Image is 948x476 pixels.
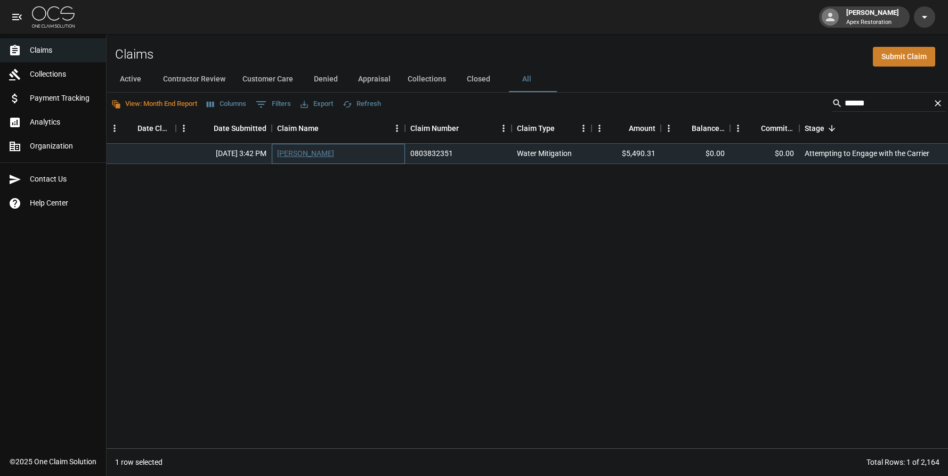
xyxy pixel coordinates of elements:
button: View: Month End Report [109,96,200,112]
button: Contractor Review [155,67,234,92]
div: $5,490.31 [592,144,661,164]
div: Attempting to Engage with the Carrier [805,148,929,159]
div: Date Submitted [176,113,272,143]
div: Claim Number [405,113,512,143]
button: Sort [459,121,474,136]
div: Date Submitted [214,113,266,143]
button: All [503,67,550,92]
div: Claim Name [277,113,319,143]
div: Amount [629,113,655,143]
div: Amount [592,113,661,143]
div: Date Claim Settled [107,113,176,143]
div: Balance Due [661,113,730,143]
button: Menu [496,120,512,136]
button: Menu [661,120,677,136]
div: $0.00 [730,144,799,164]
button: Sort [824,121,839,136]
div: Search [832,95,946,114]
span: Help Center [30,198,98,209]
a: [PERSON_NAME] [277,148,334,159]
span: Analytics [30,117,98,128]
button: Menu [389,120,405,136]
div: 1 row selected [115,457,163,467]
button: Menu [176,120,192,136]
button: Clear [930,95,946,111]
span: Payment Tracking [30,93,98,104]
button: Sort [319,121,334,136]
button: Denied [302,67,350,92]
button: Sort [746,121,761,136]
button: Sort [614,121,629,136]
div: Date Claim Settled [137,113,171,143]
div: Committed Amount [730,113,799,143]
button: Select columns [204,96,249,112]
span: Contact Us [30,174,98,185]
button: open drawer [6,6,28,28]
button: Appraisal [350,67,399,92]
div: Total Rows: 1 of 2,164 [866,457,939,467]
div: Stage [805,113,824,143]
button: Menu [107,120,123,136]
div: Committed Amount [761,113,794,143]
a: Submit Claim [873,47,935,67]
div: dynamic tabs [107,67,948,92]
button: Customer Care [234,67,302,92]
img: ocs-logo-white-transparent.png [32,6,75,28]
div: © 2025 One Claim Solution [10,456,96,467]
button: Collections [399,67,455,92]
span: Organization [30,141,98,152]
span: Claims [30,45,98,56]
div: Claim Type [517,113,555,143]
button: Show filters [253,96,294,113]
button: Closed [455,67,503,92]
button: Menu [592,120,607,136]
div: 0803832351 [410,148,453,159]
button: Export [298,96,336,112]
button: Sort [555,121,570,136]
button: Sort [123,121,137,136]
div: [DATE] 3:42 PM [176,144,272,164]
button: Refresh [340,96,384,112]
div: Balance Due [692,113,725,143]
button: Active [107,67,155,92]
div: Claim Type [512,113,592,143]
span: Collections [30,69,98,80]
button: Sort [199,121,214,136]
div: Claim Name [272,113,405,143]
button: Sort [677,121,692,136]
p: Apex Restoration [846,18,899,27]
div: [PERSON_NAME] [842,7,903,27]
div: Claim Number [410,113,459,143]
div: Water Mitigation [517,148,572,159]
button: Menu [730,120,746,136]
h2: Claims [115,47,153,62]
div: $0.00 [661,144,730,164]
button: Menu [576,120,592,136]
